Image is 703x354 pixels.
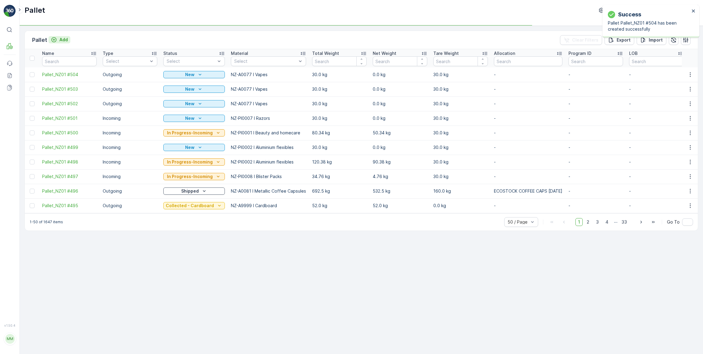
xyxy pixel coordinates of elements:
[231,50,248,56] p: Material
[103,188,157,194] p: Outgoing
[629,130,684,136] p: -
[605,35,634,45] button: Export
[167,174,213,180] p: In Progress-Incoming
[568,203,623,209] p: -
[491,111,565,126] td: -
[494,188,562,194] p: ECOSTOCK COFFEE CAPS [DATE]
[42,115,97,121] a: Pallet_NZ01 #501
[163,50,177,56] p: Status
[433,188,488,194] p: 160.0 kg
[491,169,565,184] td: -
[103,115,157,121] p: Incoming
[373,115,427,121] p: 0.0 kg
[629,144,684,150] p: -
[312,115,367,121] p: 30.0 kg
[629,101,684,107] p: -
[629,188,684,194] p: -
[491,198,565,213] td: -
[433,174,488,180] p: 30.0 kg
[312,56,367,66] input: Search
[30,116,35,121] div: Toggle Row Selected
[491,155,565,169] td: -
[167,58,215,64] p: Select
[42,174,97,180] a: Pallet_NZ01 #497
[373,101,427,107] p: 0.0 kg
[103,101,157,107] p: Outgoing
[433,203,488,209] p: 0.0 kg
[231,101,306,107] p: NZ-A0077 I Vapes
[181,188,199,194] p: Shipped
[629,50,638,56] p: LOB
[42,72,97,78] span: Pallet_NZ01 #504
[568,56,623,66] input: Search
[433,72,488,78] p: 30.0 kg
[231,115,306,121] p: NZ-PI0007 I Razors
[494,50,515,56] p: Allocation
[667,219,680,225] span: Go To
[163,202,225,209] button: Collected - Cardboard
[603,218,611,226] span: 4
[30,87,35,92] div: Toggle Row Selected
[491,67,565,82] td: -
[185,101,195,107] p: New
[433,130,488,136] p: 30.0 kg
[42,86,97,92] a: Pallet_NZ01 #503
[373,130,427,136] p: 50.34 kg
[373,188,427,194] p: 532.5 kg
[629,159,684,165] p: -
[25,5,45,15] p: Pallet
[575,218,583,226] span: 1
[163,71,225,78] button: New
[373,72,427,78] p: 0.0 kg
[42,50,54,56] p: Name
[30,189,35,194] div: Toggle Row Selected
[618,10,641,19] p: Success
[568,101,623,107] p: -
[163,129,225,137] button: In Progress-Incoming
[433,56,488,66] input: Search
[617,37,631,43] p: Export
[312,144,367,150] p: 30.0 kg
[42,188,97,194] span: Pallet_NZ01 #496
[103,72,157,78] p: Outgoing
[312,174,367,180] p: 34.76 kg
[42,159,97,165] a: Pallet_NZ01 #498
[59,37,68,43] p: Add
[568,115,623,121] p: -
[491,82,565,96] td: -
[185,86,195,92] p: New
[312,72,367,78] p: 30.0 kg
[637,35,666,45] button: Import
[433,101,488,107] p: 30.0 kg
[231,86,306,92] p: NZ-A0077 I Vapes
[312,101,367,107] p: 30.0 kg
[568,72,623,78] p: -
[30,174,35,179] div: Toggle Row Selected
[185,72,195,78] p: New
[163,100,225,107] button: New
[312,188,367,194] p: 692.5 kg
[163,173,225,180] button: In Progress-Incoming
[103,203,157,209] p: Outgoing
[433,86,488,92] p: 30.0 kg
[185,115,195,121] p: New
[30,72,35,77] div: Toggle Row Selected
[572,37,598,43] p: Clear Filters
[491,140,565,155] td: -
[373,86,427,92] p: 0.0 kg
[231,188,306,194] p: NZ-A0081 I Metallic Coffee Capsules
[167,130,213,136] p: In Progress-Incoming
[614,218,618,226] p: ...
[4,324,16,327] span: v 1.50.4
[560,35,602,45] button: Clear Filters
[568,188,623,194] p: -
[42,144,97,150] a: Pallet_NZ01 #499
[231,203,306,209] p: NZ-A9999 I Cardboard
[629,86,684,92] p: -
[629,115,684,121] p: -
[691,8,696,14] button: close
[4,5,16,17] img: logo
[312,50,339,56] p: Total Weight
